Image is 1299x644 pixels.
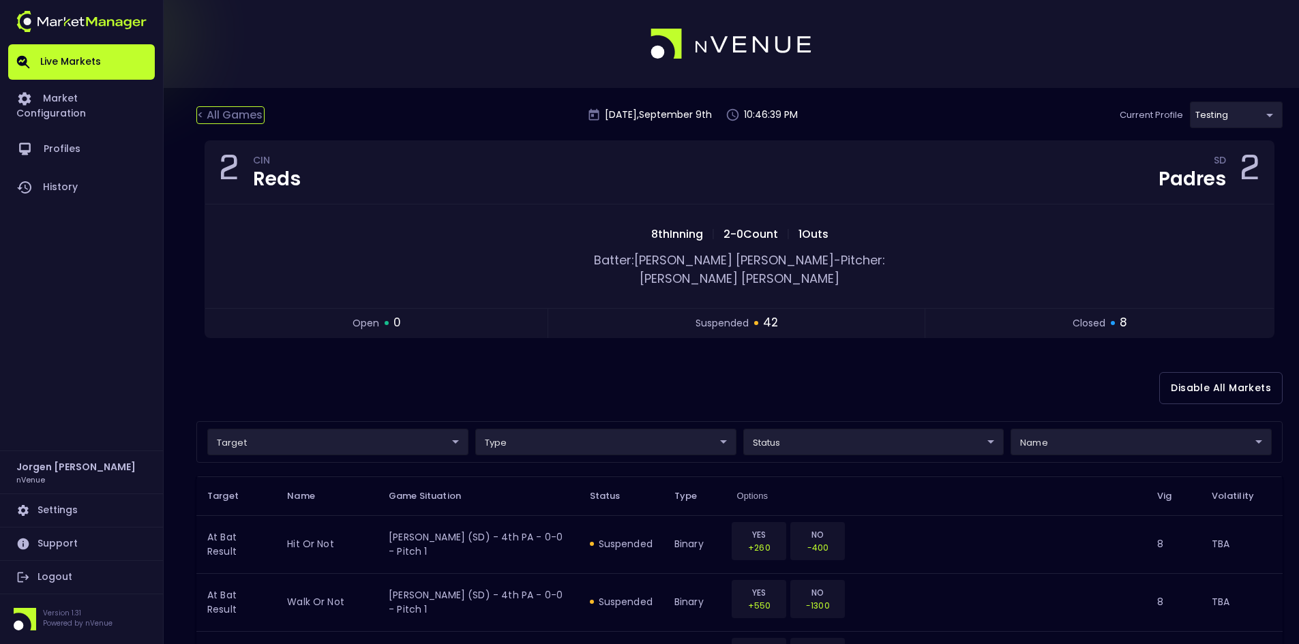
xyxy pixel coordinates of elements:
[16,474,45,485] h3: nVenue
[741,528,777,541] p: YES
[1146,515,1200,573] td: 8
[393,314,401,332] span: 0
[8,527,155,560] a: Support
[8,608,155,630] div: Version 1.31Powered by nVenue
[353,316,379,331] span: open
[196,573,276,631] td: At Bat Result
[1157,490,1189,502] span: Vig
[1190,102,1283,128] div: target
[647,226,707,242] span: 8th Inning
[605,108,712,122] p: [DATE] , September 9 th
[1159,170,1226,189] div: Padres
[590,537,653,551] div: suspended
[389,490,479,502] span: Game Situation
[1011,429,1272,455] div: target
[1120,314,1127,332] span: 8
[8,130,155,168] a: Profiles
[1073,316,1105,331] span: closed
[743,429,1004,455] div: target
[378,573,578,631] td: [PERSON_NAME] (SD) - 4th PA - 0-0 - Pitch 1
[1201,515,1283,573] td: TBA
[8,44,155,80] a: Live Markets
[16,11,147,32] img: logo
[741,599,777,612] p: +550
[799,586,836,599] p: NO
[741,541,777,554] p: +260
[763,314,778,332] span: 42
[1201,573,1283,631] td: TBA
[834,251,841,269] span: -
[1120,108,1183,122] p: Current Profile
[663,515,726,573] td: binary
[590,490,638,502] span: Status
[782,226,794,242] span: |
[207,490,256,502] span: Target
[594,251,834,269] span: Batter: [PERSON_NAME] [PERSON_NAME]
[707,226,719,242] span: |
[16,459,136,474] h2: Jorgen [PERSON_NAME]
[276,515,378,573] td: hit or not
[43,618,113,628] p: Powered by nVenue
[8,168,155,206] a: History
[1146,573,1200,631] td: 8
[475,429,736,455] div: target
[799,599,836,612] p: -1300
[8,494,155,527] a: Settings
[253,157,301,168] div: CIN
[276,573,378,631] td: walk or not
[196,106,265,124] div: < All Games
[253,170,301,189] div: Reds
[8,561,155,594] a: Logout
[1159,372,1283,404] button: Disable All Markets
[663,573,726,631] td: binary
[590,595,653,609] div: suspended
[674,490,715,502] span: Type
[726,476,1146,515] th: Options
[1212,490,1272,502] span: Volatility
[207,429,468,455] div: target
[1240,152,1260,193] div: 2
[219,152,239,193] div: 2
[651,29,813,60] img: logo
[8,80,155,130] a: Market Configuration
[196,515,276,573] td: At Bat Result
[378,515,578,573] td: [PERSON_NAME] (SD) - 4th PA - 0-0 - Pitch 1
[43,608,113,618] p: Version 1.31
[696,316,749,331] span: suspended
[719,226,782,242] span: 2 - 0 Count
[799,528,836,541] p: NO
[744,108,798,122] p: 10:46:39 PM
[741,586,777,599] p: YES
[799,541,836,554] p: -400
[287,490,333,502] span: Name
[794,226,833,242] span: 1 Outs
[1214,157,1226,168] div: SD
